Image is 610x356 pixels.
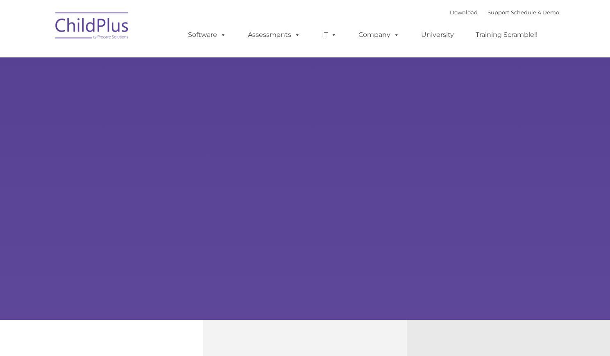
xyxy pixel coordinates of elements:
a: Download [450,9,478,16]
a: University [413,27,462,43]
a: Assessments [240,27,308,43]
a: Support [488,9,509,16]
a: Company [350,27,408,43]
a: Software [180,27,234,43]
a: Training Scramble!! [467,27,546,43]
a: Schedule A Demo [511,9,559,16]
a: IT [314,27,345,43]
img: ChildPlus by Procare Solutions [51,7,133,48]
font: | [450,9,559,16]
